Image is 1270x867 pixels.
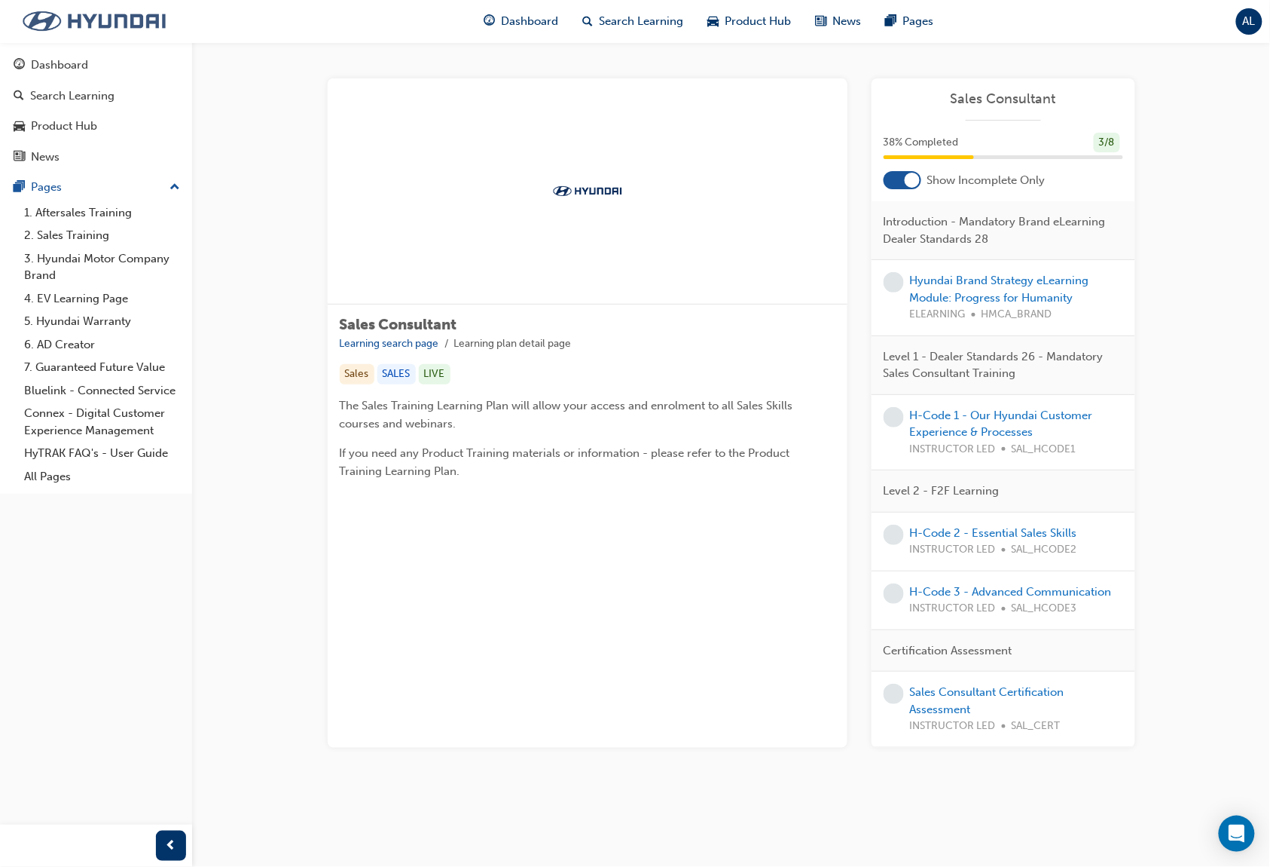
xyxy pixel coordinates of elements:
a: 2. Sales Training [18,224,186,247]
span: Level 1 - Dealer Standards 26 - Mandatory Sales Consultant Training [884,348,1111,382]
a: Search Learning [6,82,186,110]
span: Search Learning [599,13,683,30]
a: Hyundai Brand Strategy eLearning Module: Progress for Humanity [910,274,1089,305]
span: ELEARNING [910,306,966,323]
span: learningRecordVerb_NONE-icon [884,525,904,545]
span: car-icon [14,120,25,133]
button: AL [1236,8,1262,35]
span: If you need any Product Training materials or information - please refer to the Product Training ... [340,446,793,478]
span: up-icon [169,178,180,198]
span: Certification Assessment [884,642,1012,660]
span: Show Incomplete Only [927,172,1046,189]
button: Pages [6,173,186,201]
a: Learning search page [340,337,439,350]
img: Trak [546,183,629,198]
span: pages-icon [14,181,25,195]
a: Sales Consultant Certification Assessment [910,685,1064,716]
div: Search Learning [30,87,114,105]
a: Bluelink - Connected Service [18,379,186,403]
span: Introduction - Mandatory Brand eLearning Dealer Standards 28 [884,213,1111,247]
a: H-Code 2 - Essential Sales Skills [910,526,1077,540]
span: search-icon [14,90,24,103]
a: Connex - Digital Customer Experience Management [18,402,186,442]
img: Trak [8,5,181,37]
a: 3. Hyundai Motor Company Brand [18,247,186,287]
span: INSTRUCTOR LED [910,441,996,458]
a: car-iconProduct Hub [695,6,803,37]
a: H-Code 3 - Advanced Communication [910,585,1112,599]
span: 38 % Completed [884,134,959,152]
span: guage-icon [14,59,25,72]
a: 4. EV Learning Page [18,287,186,311]
a: news-iconNews [803,6,873,37]
span: Level 2 - F2F Learning [884,483,1000,500]
a: pages-iconPages [873,6,945,37]
div: Sales [340,364,374,384]
span: SAL_HCODE1 [1012,441,1076,458]
span: learningRecordVerb_NONE-icon [884,407,904,427]
div: Product Hub [31,118,97,135]
li: Learning plan detail page [454,335,572,353]
span: car-icon [707,12,719,31]
span: INSTRUCTOR LED [910,718,996,735]
span: The Sales Training Learning Plan will allow your access and enrolment to all Sales Skills courses... [340,399,796,430]
span: news-icon [14,151,25,164]
a: 1. Aftersales Training [18,201,186,225]
span: News [832,13,861,30]
span: AL [1243,13,1256,30]
button: DashboardSearch LearningProduct HubNews [6,48,186,173]
div: 3 / 8 [1094,133,1120,153]
div: SALES [377,364,416,384]
a: Product Hub [6,112,186,140]
a: 5. Hyundai Warranty [18,310,186,333]
a: 7. Guaranteed Future Value [18,356,186,379]
div: Pages [31,179,62,196]
a: HyTRAK FAQ's - User Guide [18,442,186,465]
span: guage-icon [484,12,495,31]
a: 6. AD Creator [18,333,186,357]
span: Sales Consultant [340,316,457,333]
span: INSTRUCTOR LED [910,541,996,559]
span: pages-icon [885,12,896,31]
span: learningRecordVerb_NONE-icon [884,584,904,604]
a: Dashboard [6,51,186,79]
div: Dashboard [31,57,88,74]
a: guage-iconDashboard [472,6,570,37]
div: News [31,149,60,166]
span: learningRecordVerb_NONE-icon [884,684,904,704]
span: SAL_HCODE2 [1012,541,1077,559]
span: search-icon [582,12,593,31]
a: News [6,143,186,171]
div: LIVE [419,364,450,384]
span: INSTRUCTOR LED [910,600,996,617]
span: Pages [902,13,933,30]
a: Sales Consultant [884,90,1123,108]
span: HMCA_BRAND [982,306,1052,323]
a: All Pages [18,465,186,489]
a: search-iconSearch Learning [570,6,695,37]
div: Open Intercom Messenger [1219,816,1255,852]
a: H-Code 1 - Our Hyundai Customer Experience & Processes [910,409,1093,440]
span: learningRecordVerb_NONE-icon [884,272,904,293]
span: SAL_CERT [1012,718,1061,735]
span: news-icon [815,12,826,31]
span: Dashboard [501,13,558,30]
span: Product Hub [725,13,791,30]
span: SAL_HCODE3 [1012,600,1077,617]
span: prev-icon [166,837,177,856]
